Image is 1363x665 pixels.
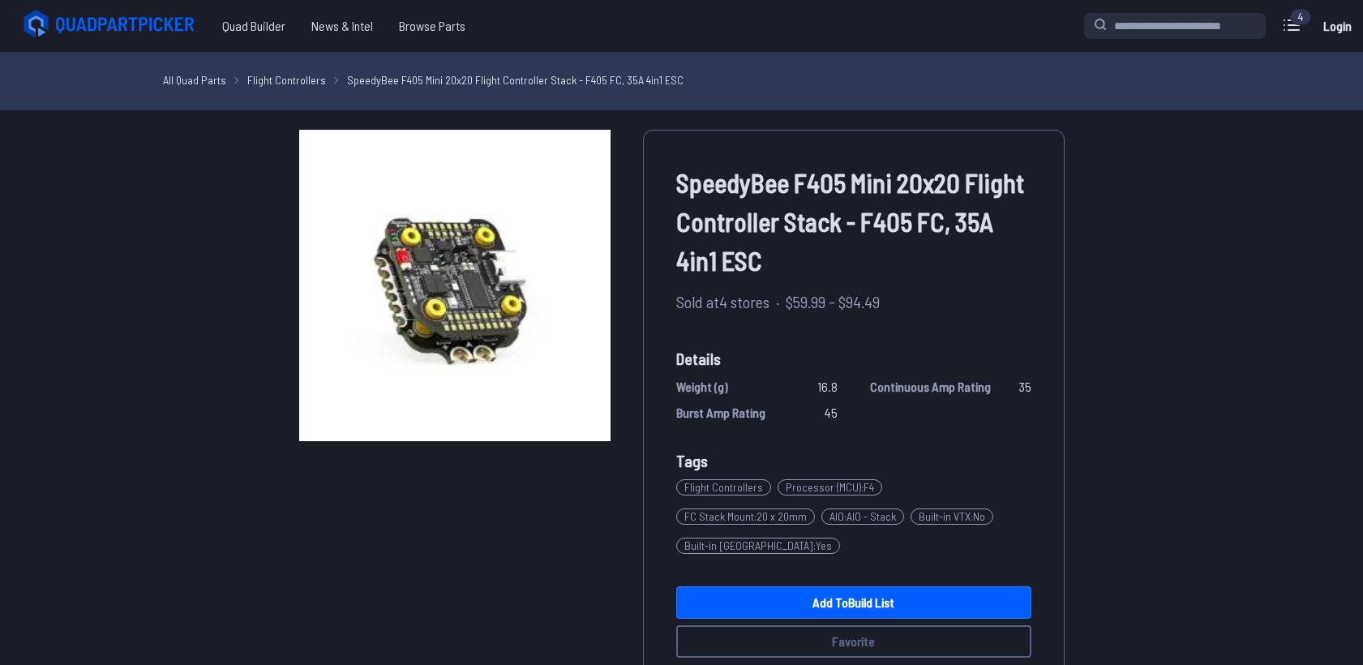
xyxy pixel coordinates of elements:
[776,290,779,314] span: ·
[676,163,1031,280] span: SpeedyBee F405 Mini 20x20 Flight Controller Stack - F405 FC, 35A 4in1 ESC
[676,479,771,496] span: Flight Controllers
[298,10,386,42] a: News & Intel
[817,377,838,397] span: 16.8
[821,508,904,525] span: AIO : AIO - Stack
[676,538,840,554] span: Built-in [GEOGRAPHIC_DATA] : Yes
[676,290,769,314] span: Sold at 4 stores
[778,479,882,496] span: Processor (MCU) : F4
[1318,10,1357,42] a: Login
[347,71,684,88] a: SpeedyBee F405 Mini 20x20 Flight Controller Stack - F405 FC, 35A 4in1 ESC
[825,403,838,423] span: 45
[386,10,478,42] a: Browse Parts
[676,508,815,525] span: FC Stack Mount : 20 x 20mm
[1019,377,1031,397] span: 35
[676,346,1031,371] span: Details
[786,290,880,314] span: $59.99 - $94.49
[821,502,911,531] a: AIO:AIO - Stack
[778,473,889,502] a: Processor (MCU):F4
[247,71,326,88] a: Flight Controllers
[676,473,778,502] a: Flight Controllers
[676,502,821,531] a: FC Stack Mount:20 x 20mm
[911,508,993,525] span: Built-in VTX : No
[676,377,728,397] span: Weight (g)
[1290,9,1311,25] div: 4
[911,502,1000,531] a: Built-in VTX:No
[676,451,708,470] span: Tags
[870,377,991,397] span: Continuous Amp Rating
[676,586,1031,619] a: Add toBuild List
[163,71,226,88] a: All Quad Parts
[676,531,847,560] a: Built-in [GEOGRAPHIC_DATA]:Yes
[299,130,611,441] img: image
[676,403,765,423] span: Burst Amp Rating
[209,10,298,42] a: Quad Builder
[676,625,1031,658] button: Favorite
